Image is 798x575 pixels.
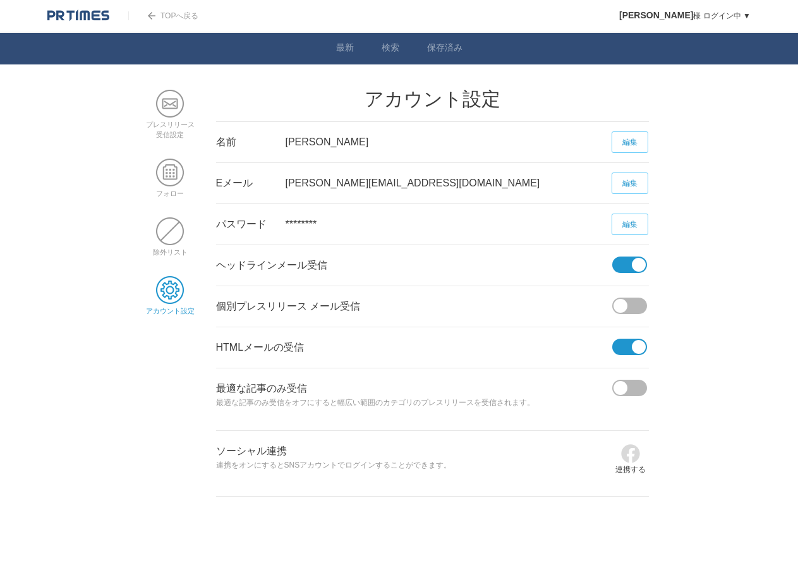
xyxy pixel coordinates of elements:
[153,239,188,256] a: 除外リスト
[47,9,109,22] img: logo.png
[216,459,612,473] p: 連携をオンにするとSNSアカウントでログインすることができます。
[216,245,612,286] div: ヘッドラインメール受信
[619,10,693,20] span: [PERSON_NAME]
[612,131,648,153] a: 編集
[128,11,198,20] a: TOPへ戻る
[216,90,649,109] h2: アカウント設定
[336,42,354,56] a: 最新
[286,163,612,203] div: [PERSON_NAME][EMAIL_ADDRESS][DOMAIN_NAME]
[382,42,399,56] a: 検索
[286,122,612,162] div: [PERSON_NAME]
[156,180,184,197] a: フォロー
[612,172,648,194] a: 編集
[146,298,195,315] a: アカウント設定
[612,214,648,235] a: 編集
[427,42,462,56] a: 保存済み
[216,327,612,368] div: HTMLメールの受信
[216,431,612,493] div: ソーシャル連携
[216,286,612,327] div: 個別プレスリリース メール受信
[216,163,286,203] div: Eメール
[216,396,612,410] p: 最適な記事のみ受信をオフにすると幅広い範囲のカテゴリのプレスリリースを受信されます。
[620,444,641,464] img: icon-facebook-gray
[216,204,286,245] div: パスワード
[146,111,195,138] a: プレスリリース受信設定
[216,368,612,430] div: 最適な記事のみ受信
[148,12,155,20] img: arrow.png
[615,464,646,476] p: 連携する
[216,122,286,162] div: 名前
[619,11,751,20] a: [PERSON_NAME]様 ログイン中 ▼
